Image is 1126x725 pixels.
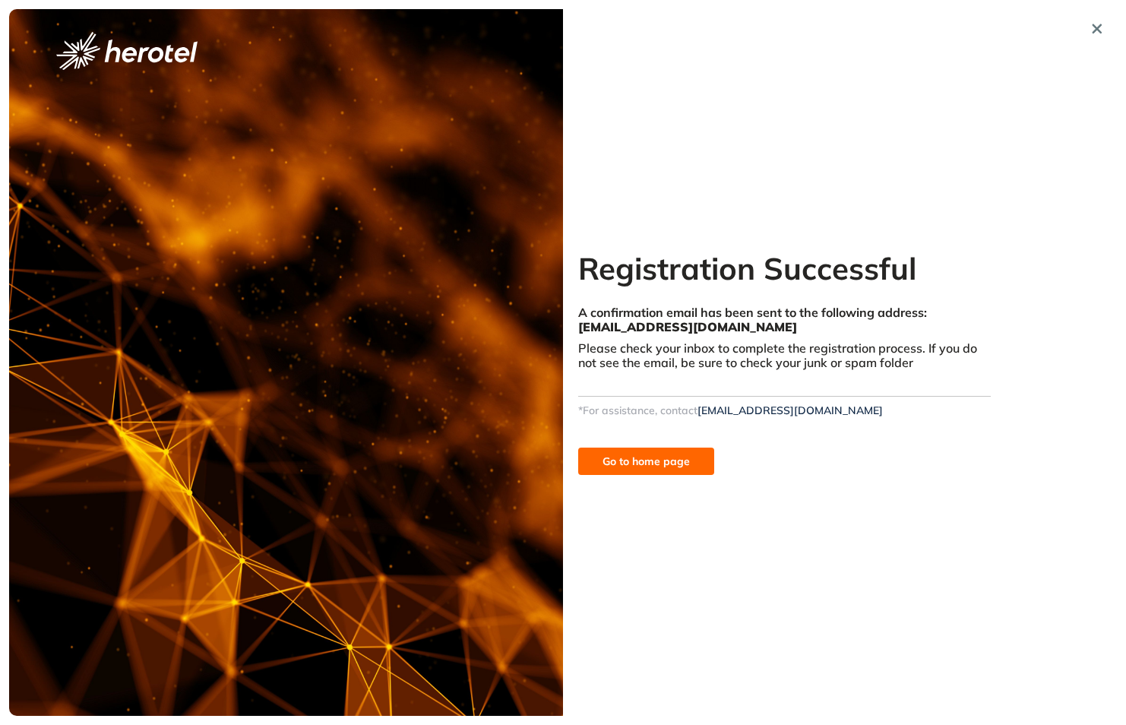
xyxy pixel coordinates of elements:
div: A confirmation email has been sent to the following address: [578,306,991,334]
a: [EMAIL_ADDRESS][DOMAIN_NAME] [697,404,883,417]
img: cover image [9,9,563,716]
button: Go to home page [578,448,714,475]
div: Please check your inbox to complete the registration process. If you do not see the email, be sur... [578,341,991,388]
div: *For assistance, contact [578,404,991,417]
h2: Registration Successful [578,250,991,287]
span: Go to home page [603,453,690,470]
span: [EMAIL_ADDRESS][DOMAIN_NAME] [578,319,797,334]
img: logo [56,32,198,70]
button: logo [32,32,222,70]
